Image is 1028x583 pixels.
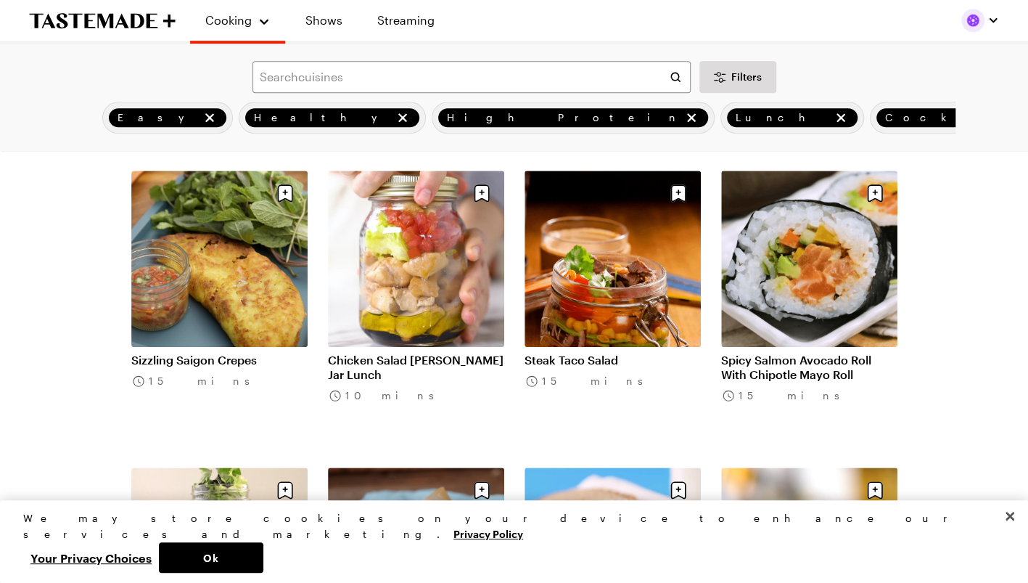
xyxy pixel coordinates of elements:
[468,179,496,207] button: Save recipe
[721,353,897,382] a: Spicy Salmon Avocado Roll With Chipotle Mayo Roll
[665,476,692,504] button: Save recipe
[731,70,762,84] span: Filters
[665,179,692,207] button: Save recipe
[447,110,680,126] span: High Protein
[205,13,252,27] span: Cooking
[453,526,523,540] a: More information about your privacy, opens in a new tab
[202,110,218,126] button: remove Easy
[994,500,1026,532] button: Close
[254,110,392,126] span: Healthy
[683,110,699,126] button: remove High Protein
[131,353,308,367] a: Sizzling Saigon Crepes
[271,476,299,504] button: Save recipe
[23,542,159,573] button: Your Privacy Choices
[23,510,992,573] div: Privacy
[468,476,496,504] button: Save recipe
[699,61,776,93] button: Desktop filters
[861,179,889,207] button: Save recipe
[395,110,411,126] button: remove Healthy
[29,12,176,29] a: To Tastemade Home Page
[736,110,830,126] span: Lunch
[23,510,992,542] div: We may store cookies on your device to enhance our services and marketing.
[328,353,504,382] a: Chicken Salad [PERSON_NAME] Jar Lunch
[833,110,849,126] button: remove Lunch
[525,353,701,367] a: Steak Taco Salad
[205,6,271,35] button: Cooking
[271,179,299,207] button: Save recipe
[861,476,889,504] button: Save recipe
[118,110,199,126] span: Easy
[159,542,263,573] button: Ok
[961,9,999,32] button: Profile picture
[961,9,984,32] img: Profile picture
